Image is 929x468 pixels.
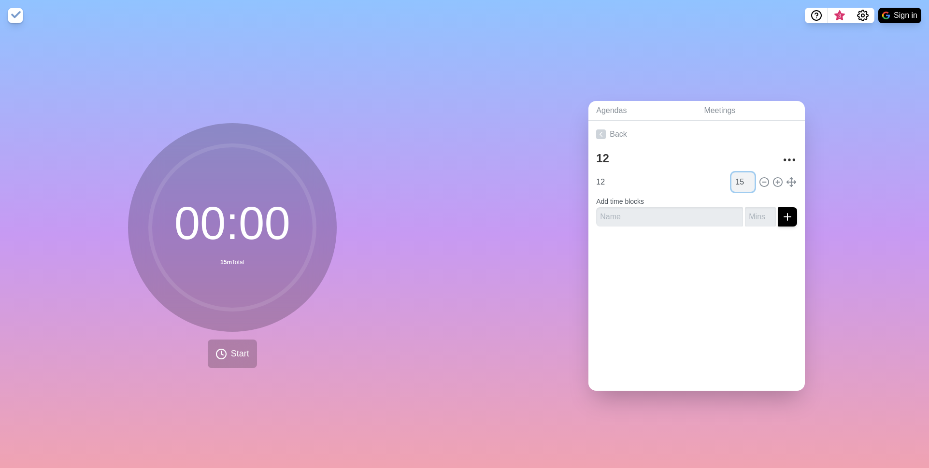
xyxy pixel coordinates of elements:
a: Back [588,121,805,148]
a: Agendas [588,101,696,121]
button: Start [208,340,257,368]
label: Add time blocks [596,198,644,205]
button: What’s new [828,8,851,23]
button: Help [805,8,828,23]
input: Name [592,172,729,192]
span: 3 [836,12,843,20]
a: Meetings [696,101,805,121]
input: Mins [745,207,776,227]
span: Start [231,347,249,360]
button: Sign in [878,8,921,23]
input: Name [596,207,743,227]
button: Settings [851,8,874,23]
button: More [780,150,799,170]
img: google logo [882,12,890,19]
input: Mins [731,172,755,192]
img: timeblocks logo [8,8,23,23]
